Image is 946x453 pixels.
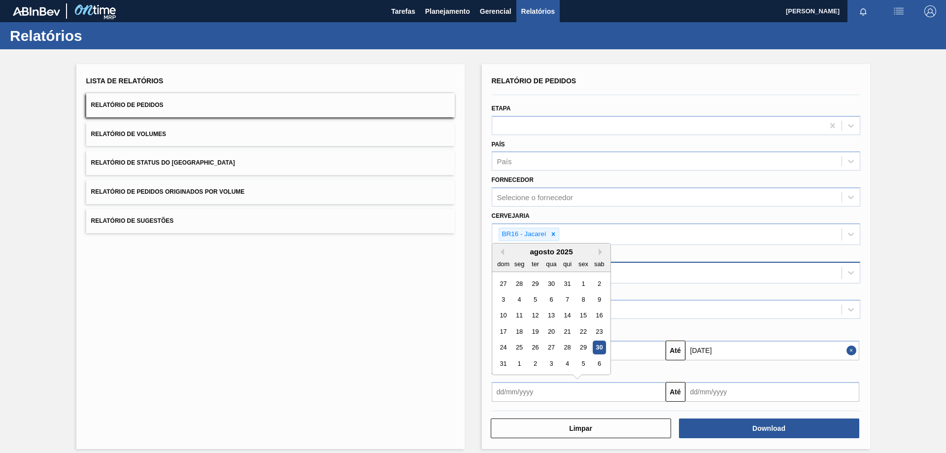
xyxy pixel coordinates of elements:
[679,418,859,438] button: Download
[492,77,576,85] span: Relatório de Pedidos
[528,341,541,354] div: Choose terça-feira, 26 de agosto de 2025
[492,212,530,219] label: Cervejaria
[91,131,166,138] span: Relatório de Volumes
[86,122,455,146] button: Relatório de Volumes
[592,309,606,322] div: Choose sábado, 16 de agosto de 2025
[576,257,590,271] div: sex
[599,248,606,255] button: Next Month
[497,293,510,306] div: Choose domingo, 3 de agosto de 2025
[528,293,541,306] div: Choose terça-feira, 5 de agosto de 2025
[512,341,526,354] div: Choose segunda-feira, 25 de agosto de 2025
[560,309,574,322] div: Choose quinta-feira, 14 de agosto de 2025
[499,228,548,241] div: BR16 - Jacareí
[592,341,606,354] div: Choose sábado, 30 de agosto de 2025
[528,277,541,290] div: Choose terça-feira, 29 de julho de 2025
[480,5,511,17] span: Gerencial
[497,325,510,338] div: Choose domingo, 17 de agosto de 2025
[86,77,164,85] span: Lista de Relatórios
[592,325,606,338] div: Choose sábado, 23 de agosto de 2025
[497,277,510,290] div: Choose domingo, 27 de julho de 2025
[544,325,558,338] div: Choose quarta-feira, 20 de agosto de 2025
[576,277,590,290] div: Choose sexta-feira, 1 de agosto de 2025
[86,209,455,233] button: Relatório de Sugestões
[846,341,859,360] button: Close
[893,5,905,17] img: userActions
[592,357,606,370] div: Choose sábado, 6 de setembro de 2025
[544,309,558,322] div: Choose quarta-feira, 13 de agosto de 2025
[544,293,558,306] div: Choose quarta-feira, 6 de agosto de 2025
[512,357,526,370] div: Choose segunda-feira, 1 de setembro de 2025
[86,151,455,175] button: Relatório de Status do [GEOGRAPHIC_DATA]
[492,176,534,183] label: Fornecedor
[497,157,512,166] div: País
[491,418,671,438] button: Limpar
[497,248,504,255] button: Previous Month
[666,341,685,360] button: Até
[528,309,541,322] div: Choose terça-feira, 12 de agosto de 2025
[576,309,590,322] div: Choose sexta-feira, 15 de agosto de 2025
[512,325,526,338] div: Choose segunda-feira, 18 de agosto de 2025
[86,180,455,204] button: Relatório de Pedidos Originados por Volume
[544,257,558,271] div: qua
[497,357,510,370] div: Choose domingo, 31 de agosto de 2025
[924,5,936,17] img: Logout
[592,257,606,271] div: sab
[512,257,526,271] div: seg
[391,5,415,17] span: Tarefas
[13,7,60,16] img: TNhmsLtSVTkK8tSr43FrP2fwEKptu5GPRR3wAAAABJRU5ErkJggg==
[560,257,574,271] div: qui
[560,357,574,370] div: Choose quinta-feira, 4 de setembro de 2025
[497,309,510,322] div: Choose domingo, 10 de agosto de 2025
[492,141,505,148] label: País
[512,293,526,306] div: Choose segunda-feira, 4 de agosto de 2025
[91,159,235,166] span: Relatório de Status do [GEOGRAPHIC_DATA]
[91,102,164,108] span: Relatório de Pedidos
[512,277,526,290] div: Choose segunda-feira, 28 de julho de 2025
[521,5,555,17] span: Relatórios
[528,257,541,271] div: ter
[592,293,606,306] div: Choose sábado, 9 de agosto de 2025
[576,341,590,354] div: Choose sexta-feira, 29 de agosto de 2025
[544,341,558,354] div: Choose quarta-feira, 27 de agosto de 2025
[492,382,666,402] input: dd/mm/yyyy
[576,325,590,338] div: Choose sexta-feira, 22 de agosto de 2025
[560,293,574,306] div: Choose quinta-feira, 7 de agosto de 2025
[560,277,574,290] div: Choose quinta-feira, 31 de julho de 2025
[560,325,574,338] div: Choose quinta-feira, 21 de agosto de 2025
[666,382,685,402] button: Até
[495,276,607,372] div: month 2025-08
[497,257,510,271] div: dom
[492,247,610,256] div: agosto 2025
[685,341,859,360] input: dd/mm/yyyy
[512,309,526,322] div: Choose segunda-feira, 11 de agosto de 2025
[528,357,541,370] div: Choose terça-feira, 2 de setembro de 2025
[560,341,574,354] div: Choose quinta-feira, 28 de agosto de 2025
[497,341,510,354] div: Choose domingo, 24 de agosto de 2025
[425,5,470,17] span: Planejamento
[492,105,511,112] label: Etapa
[576,293,590,306] div: Choose sexta-feira, 8 de agosto de 2025
[544,357,558,370] div: Choose quarta-feira, 3 de setembro de 2025
[576,357,590,370] div: Choose sexta-feira, 5 de setembro de 2025
[86,93,455,117] button: Relatório de Pedidos
[497,193,573,202] div: Selecione o fornecedor
[847,4,879,18] button: Notificações
[685,382,859,402] input: dd/mm/yyyy
[592,277,606,290] div: Choose sábado, 2 de agosto de 2025
[528,325,541,338] div: Choose terça-feira, 19 de agosto de 2025
[544,277,558,290] div: Choose quarta-feira, 30 de julho de 2025
[91,188,245,195] span: Relatório de Pedidos Originados por Volume
[91,217,174,224] span: Relatório de Sugestões
[10,30,185,41] h1: Relatórios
